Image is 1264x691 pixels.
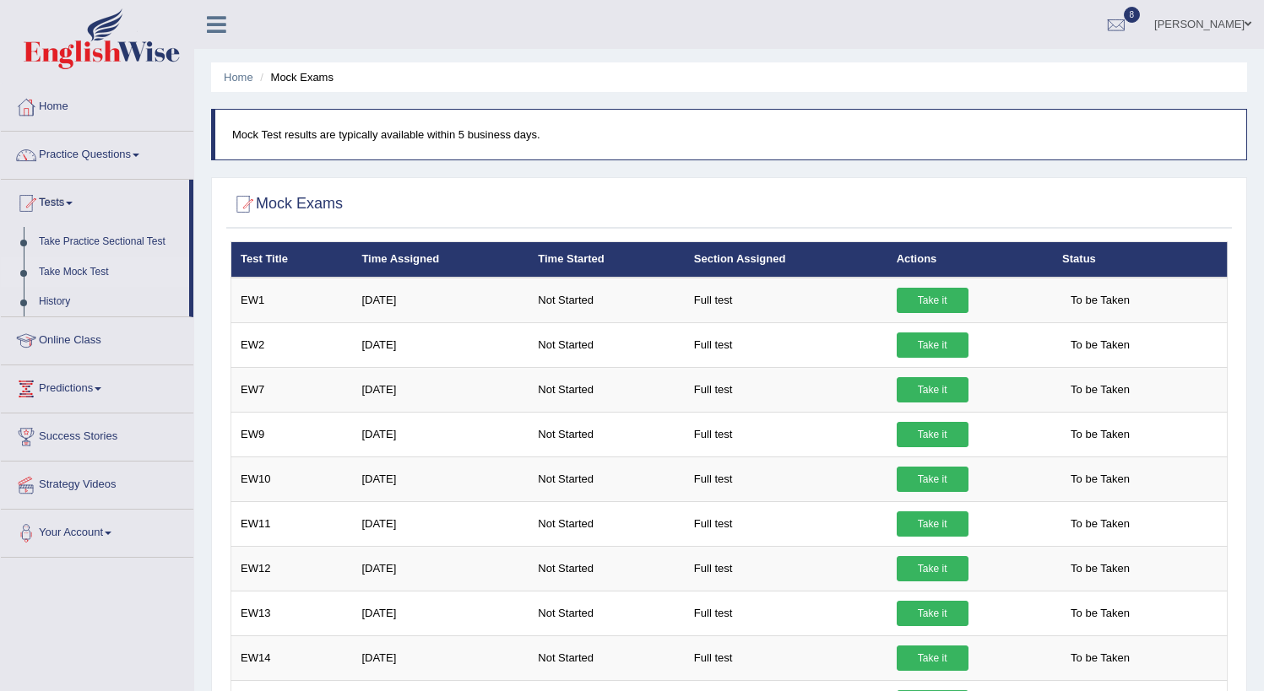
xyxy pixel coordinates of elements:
td: Not Started [529,367,685,412]
span: 8 [1124,7,1141,23]
a: Predictions [1,365,193,408]
td: [DATE] [352,546,529,591]
a: Strategy Videos [1,462,193,504]
td: Not Started [529,322,685,367]
td: Full test [685,322,887,367]
h2: Mock Exams [231,192,343,217]
td: [DATE] [352,635,529,680]
a: Take it [897,511,968,537]
a: Take it [897,645,968,671]
td: EW12 [231,546,353,591]
th: Actions [887,242,1053,278]
td: Full test [685,591,887,635]
a: Your Account [1,510,193,552]
td: EW9 [231,412,353,456]
span: To be Taken [1062,511,1138,537]
td: Full test [685,501,887,546]
span: To be Taken [1062,288,1138,313]
td: EW1 [231,278,353,323]
td: EW11 [231,501,353,546]
a: Take it [897,467,968,492]
td: EW7 [231,367,353,412]
th: Time Assigned [352,242,529,278]
a: Take it [897,422,968,447]
a: Tests [1,180,189,222]
td: [DATE] [352,367,529,412]
a: Take Mock Test [31,257,189,288]
td: Not Started [529,501,685,546]
a: Home [224,71,253,84]
td: Not Started [529,456,685,501]
span: To be Taken [1062,332,1138,358]
a: Take it [897,332,968,358]
td: [DATE] [352,501,529,546]
td: Full test [685,635,887,680]
td: EW13 [231,591,353,635]
td: [DATE] [352,322,529,367]
td: EW10 [231,456,353,501]
span: To be Taken [1062,422,1138,447]
td: Full test [685,412,887,456]
th: Status [1053,242,1227,278]
a: Practice Questions [1,132,193,174]
td: Full test [685,367,887,412]
a: Take Practice Sectional Test [31,227,189,257]
span: To be Taken [1062,601,1138,626]
a: History [31,287,189,317]
th: Section Assigned [685,242,887,278]
a: Take it [897,556,968,581]
a: Take it [897,601,968,626]
a: Take it [897,288,968,313]
td: Not Started [529,635,685,680]
th: Time Started [529,242,685,278]
a: Success Stories [1,413,193,456]
td: EW14 [231,635,353,680]
span: To be Taken [1062,467,1138,492]
td: Not Started [529,591,685,635]
td: Not Started [529,278,685,323]
td: Not Started [529,546,685,591]
a: Take it [897,377,968,402]
li: Mock Exams [256,69,334,85]
span: To be Taken [1062,377,1138,402]
a: Home [1,84,193,126]
p: Mock Test results are typically available within 5 business days. [232,127,1229,143]
td: [DATE] [352,412,529,456]
td: EW2 [231,322,353,367]
td: Full test [685,456,887,501]
a: Online Class [1,317,193,359]
td: Not Started [529,412,685,456]
span: To be Taken [1062,556,1138,581]
span: To be Taken [1062,645,1138,671]
td: [DATE] [352,456,529,501]
td: [DATE] [352,278,529,323]
td: Full test [685,278,887,323]
th: Test Title [231,242,353,278]
td: Full test [685,546,887,591]
td: [DATE] [352,591,529,635]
